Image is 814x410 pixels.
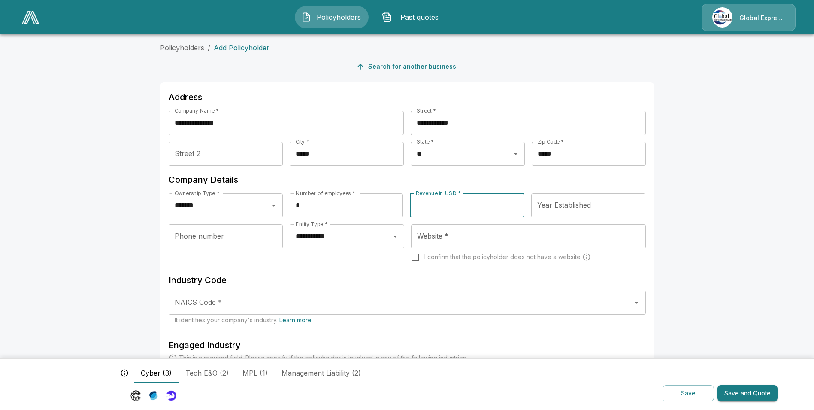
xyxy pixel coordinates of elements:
[538,138,564,145] label: Zip Code *
[295,6,369,28] button: Policyholders IconPolicyholders
[417,138,434,145] label: State *
[208,43,210,53] li: /
[389,230,401,242] button: Open
[416,190,461,197] label: Revenue in USD *
[417,107,436,114] label: Street *
[175,316,312,324] span: It identifies your company's industry.
[301,12,312,22] img: Policyholders Icon
[141,368,172,378] span: Cyber (3)
[424,253,581,261] span: I confirm that the policyholder does not have a website
[510,148,522,160] button: Open
[315,12,362,22] span: Policyholders
[354,59,460,75] button: Search for another business
[169,273,646,287] h6: Industry Code
[175,107,219,114] label: Company Name *
[179,354,467,362] p: This is a required field. Please specify if the policyholder is involved in any of the following ...
[166,390,176,401] img: Carrier Logo
[160,43,654,53] nav: breadcrumb
[214,43,269,53] p: Add Policyholder
[22,11,39,24] img: AA Logo
[582,253,591,261] svg: Carriers run a cyber security scan on the policyholders' websites. Please enter a website wheneve...
[160,43,204,52] a: Policyholders
[268,199,280,211] button: Open
[175,190,219,197] label: Ownership Type *
[185,368,229,378] span: Tech E&O (2)
[242,368,268,378] span: MPL (1)
[296,138,309,145] label: City *
[396,12,443,22] span: Past quotes
[631,297,643,309] button: Open
[169,173,646,187] h6: Company Details
[296,190,355,197] label: Number of employees *
[169,338,646,352] h6: Engaged Industry
[169,90,646,104] h6: Address
[375,6,449,28] button: Past quotes IconPast quotes
[296,220,327,228] label: Entity Type *
[382,12,392,22] img: Past quotes Icon
[279,316,312,324] a: Learn more
[281,368,361,378] span: Management Liability (2)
